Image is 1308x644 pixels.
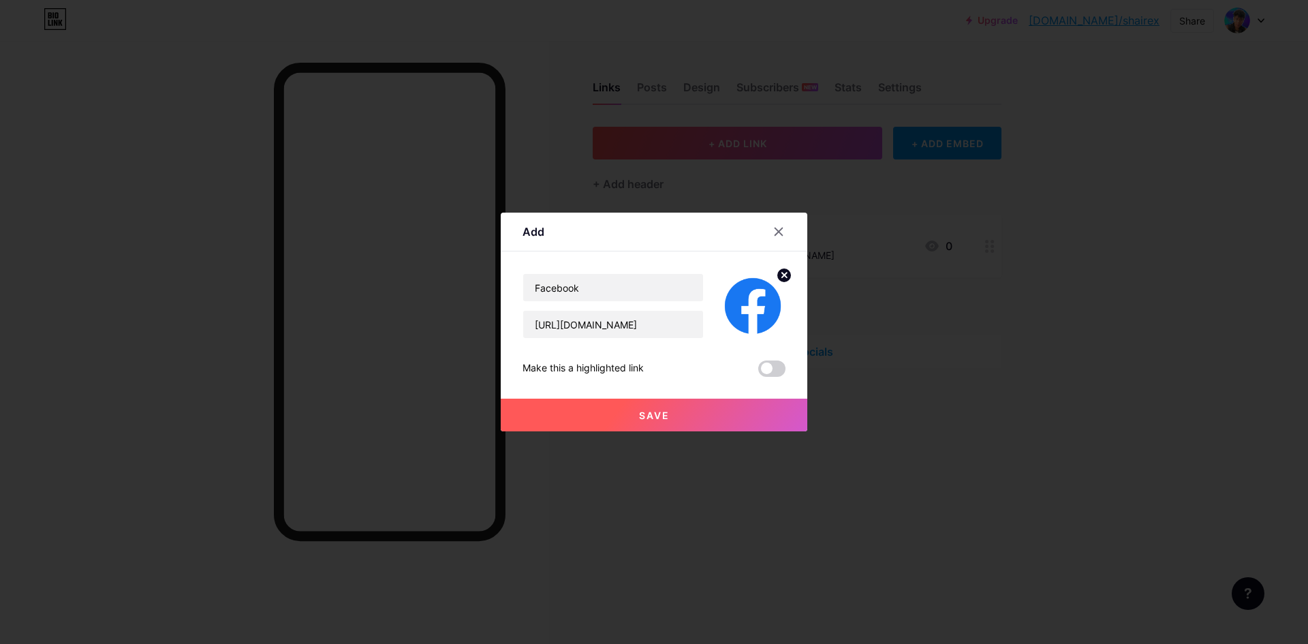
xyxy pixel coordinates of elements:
div: Add [523,224,544,240]
input: URL [523,311,703,338]
div: Make this a highlighted link [523,361,644,377]
input: Title [523,274,703,301]
span: Save [639,410,670,421]
img: link_thumbnail [720,273,785,339]
button: Save [501,399,807,431]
